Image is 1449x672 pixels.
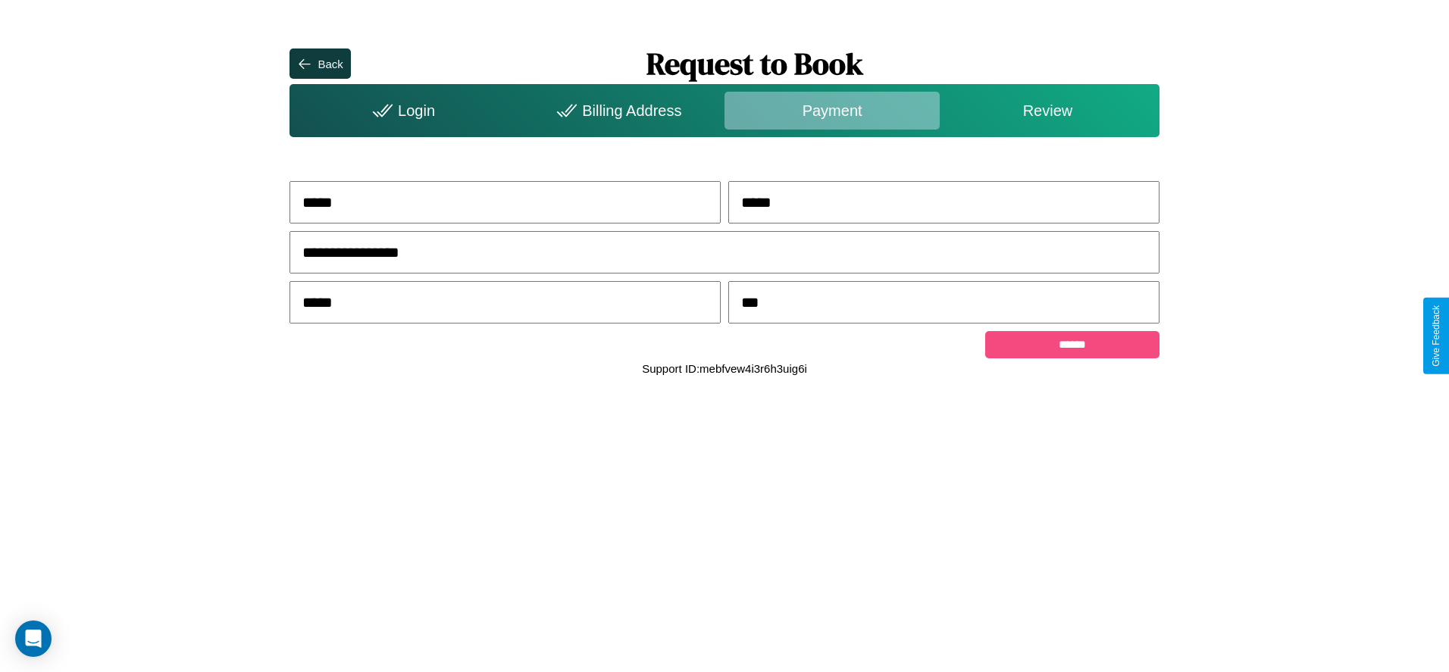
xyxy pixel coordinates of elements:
p: Support ID: mebfvew4i3r6h3uig6i [642,358,807,379]
h1: Request to Book [351,43,1160,84]
div: Review [940,92,1155,130]
div: Billing Address [509,92,724,130]
div: Give Feedback [1431,305,1441,367]
button: Back [289,48,350,79]
div: Back [318,58,343,70]
div: Open Intercom Messenger [15,620,52,657]
div: Login [293,92,509,130]
div: Payment [724,92,940,130]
